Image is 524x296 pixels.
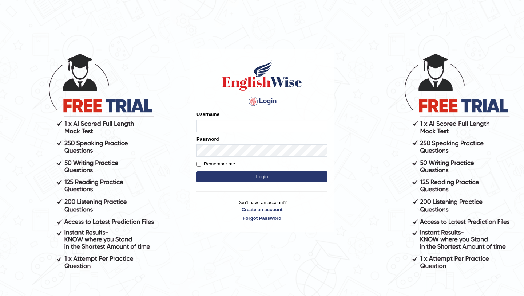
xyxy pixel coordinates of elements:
[196,162,201,167] input: Remember me
[196,199,327,222] p: Don't have an account?
[196,206,327,213] a: Create an account
[196,215,327,222] a: Forgot Password
[196,171,327,182] button: Login
[196,96,327,107] h4: Login
[196,160,235,168] label: Remember me
[221,59,303,92] img: Logo of English Wise sign in for intelligent practice with AI
[196,136,219,143] label: Password
[196,111,219,118] label: Username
